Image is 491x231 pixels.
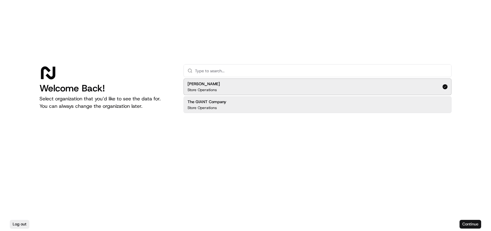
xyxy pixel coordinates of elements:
div: Suggestions [184,77,452,114]
button: Log out [10,220,29,229]
p: Select organization that you’d like to see the data for. You can always change the organization l... [39,95,174,110]
p: Store Operations [188,87,217,92]
button: Continue [460,220,481,229]
h2: The GIANT Company [188,99,226,105]
h1: Welcome Back! [39,83,174,94]
h2: [PERSON_NAME] [188,81,220,87]
p: Store Operations [188,105,217,110]
input: Type to search... [195,65,448,77]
